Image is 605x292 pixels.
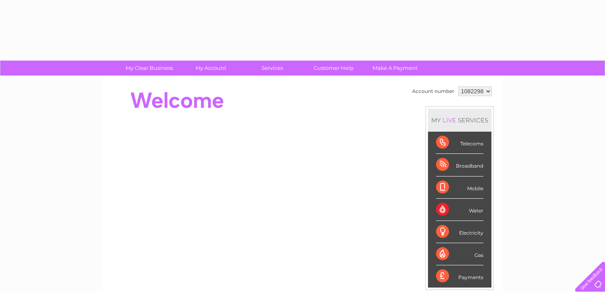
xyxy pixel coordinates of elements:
div: LIVE [441,116,458,124]
div: Electricity [436,221,483,243]
div: Gas [436,243,483,265]
td: Account number [410,84,456,98]
a: My Account [177,61,244,76]
div: Mobile [436,176,483,199]
a: Services [239,61,306,76]
div: Water [436,199,483,221]
a: Customer Help [300,61,367,76]
div: Telecoms [436,132,483,154]
div: Broadband [436,154,483,176]
a: My Clear Business [116,61,183,76]
div: Payments [436,265,483,287]
a: Make A Payment [362,61,428,76]
div: MY SERVICES [428,109,491,132]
